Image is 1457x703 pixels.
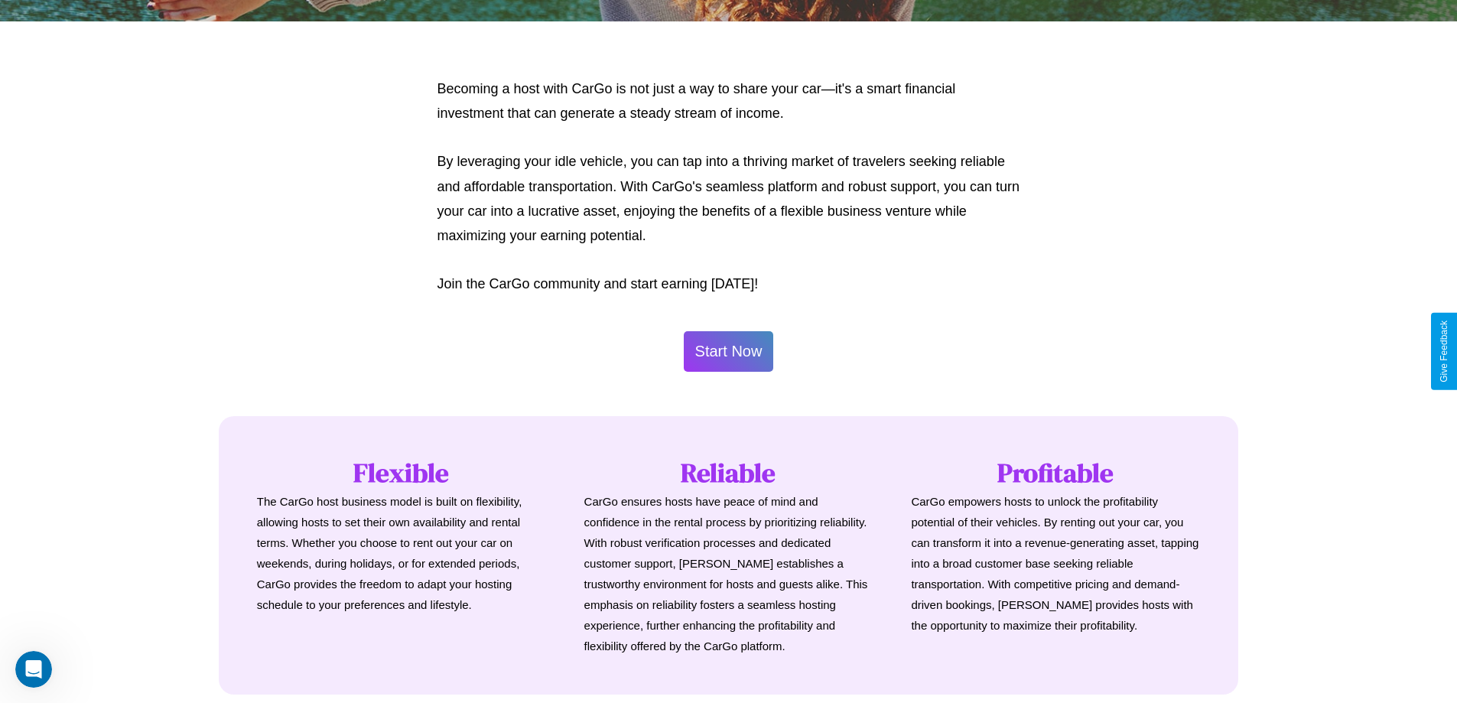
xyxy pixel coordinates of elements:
button: Start Now [684,331,774,372]
p: CarGo empowers hosts to unlock the profitability potential of their vehicles. By renting out your... [911,491,1200,636]
div: Give Feedback [1439,321,1449,382]
h1: Reliable [584,454,873,491]
p: Join the CarGo community and start earning [DATE]! [437,272,1020,296]
p: By leveraging your idle vehicle, you can tap into a thriving market of travelers seeking reliable... [437,149,1020,249]
p: CarGo ensures hosts have peace of mind and confidence in the rental process by prioritizing relia... [584,491,873,656]
iframe: Intercom live chat [15,651,52,688]
h1: Profitable [911,454,1200,491]
p: Becoming a host with CarGo is not just a way to share your car—it's a smart financial investment ... [437,76,1020,126]
p: The CarGo host business model is built on flexibility, allowing hosts to set their own availabili... [257,491,546,615]
h1: Flexible [257,454,546,491]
